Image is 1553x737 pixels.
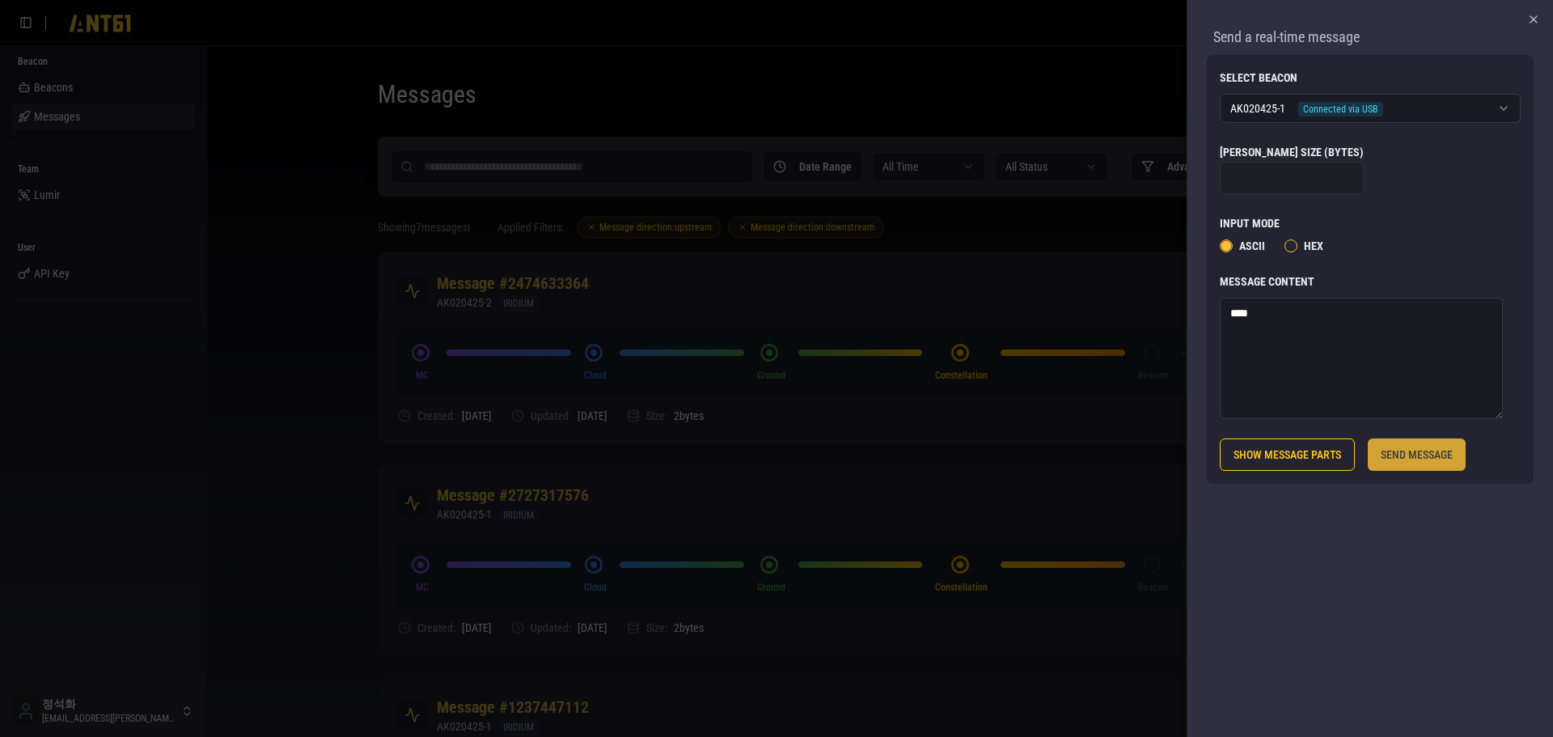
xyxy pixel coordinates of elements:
label: Input Mode [1220,217,1280,230]
label: Select Beacon [1220,71,1297,84]
div: Send a real-time message [1207,19,1534,55]
label: Hex [1304,240,1323,252]
button: SHOW MESSAGE PARTS [1220,438,1355,471]
label: [PERSON_NAME] Size (bytes) [1220,146,1364,159]
label: Message Content [1220,275,1314,288]
label: ASCII [1239,240,1265,252]
button: SEND MESSAGE [1368,438,1466,471]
